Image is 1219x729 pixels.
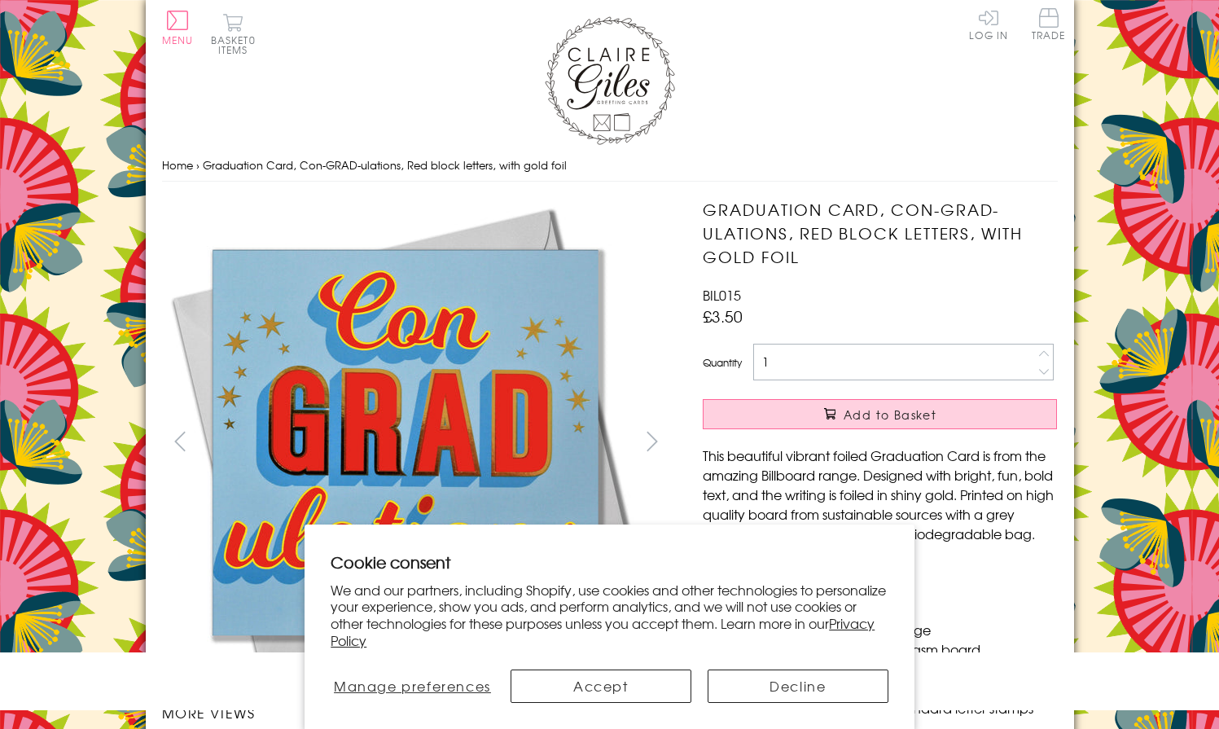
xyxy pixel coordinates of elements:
[162,423,199,459] button: prev
[331,613,875,650] a: Privacy Policy
[331,670,493,703] button: Manage preferences
[844,406,936,423] span: Add to Basket
[634,423,670,459] button: next
[196,157,200,173] span: ›
[218,33,256,57] span: 0 items
[162,11,194,45] button: Menu
[162,198,651,687] img: Graduation Card, Con-GRAD-ulations, Red block letters, with gold foil
[1032,8,1066,43] a: Trade
[703,305,743,327] span: £3.50
[1032,8,1066,40] span: Trade
[331,582,888,649] p: We and our partners, including Shopify, use cookies and other technologies to personalize your ex...
[334,676,491,696] span: Manage preferences
[211,13,256,55] button: Basket0 items
[703,198,1057,268] h1: Graduation Card, Con-GRAD-ulations, Red block letters, with gold foil
[708,670,888,703] button: Decline
[162,157,193,173] a: Home
[703,285,741,305] span: BIL015
[203,157,567,173] span: Graduation Card, Con-GRAD-ulations, Red block letters, with gold foil
[703,399,1057,429] button: Add to Basket
[331,551,888,573] h2: Cookie consent
[162,33,194,47] span: Menu
[162,703,671,722] h3: More views
[703,446,1057,543] p: This beautiful vibrant foiled Graduation Card is from the amazing Billboard range. Designed with ...
[511,670,691,703] button: Accept
[703,355,742,370] label: Quantity
[162,149,1058,182] nav: breadcrumbs
[545,16,675,145] img: Claire Giles Greetings Cards
[969,8,1008,40] a: Log In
